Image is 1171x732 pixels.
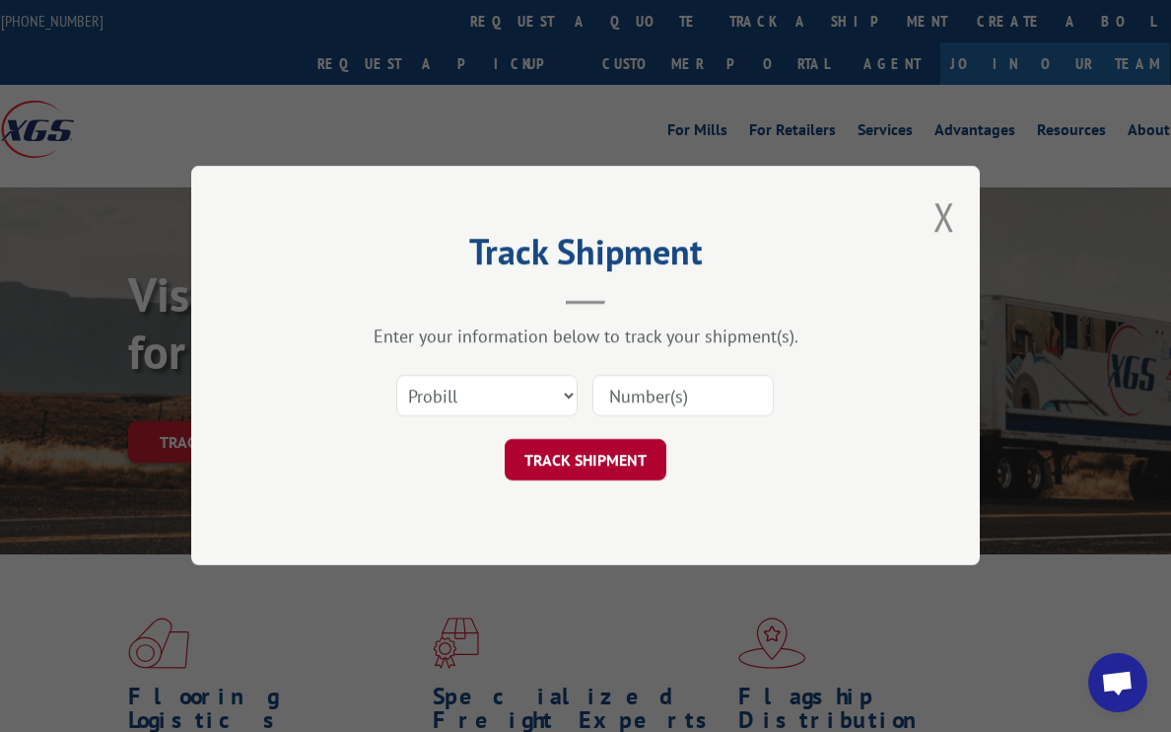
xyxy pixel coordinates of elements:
div: Open chat [1088,653,1147,712]
button: Close modal [933,190,955,243]
div: Enter your information below to track your shipment(s). [290,326,881,348]
button: TRACK SHIPMENT [505,440,666,481]
h2: Track Shipment [290,238,881,275]
input: Number(s) [592,376,774,417]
